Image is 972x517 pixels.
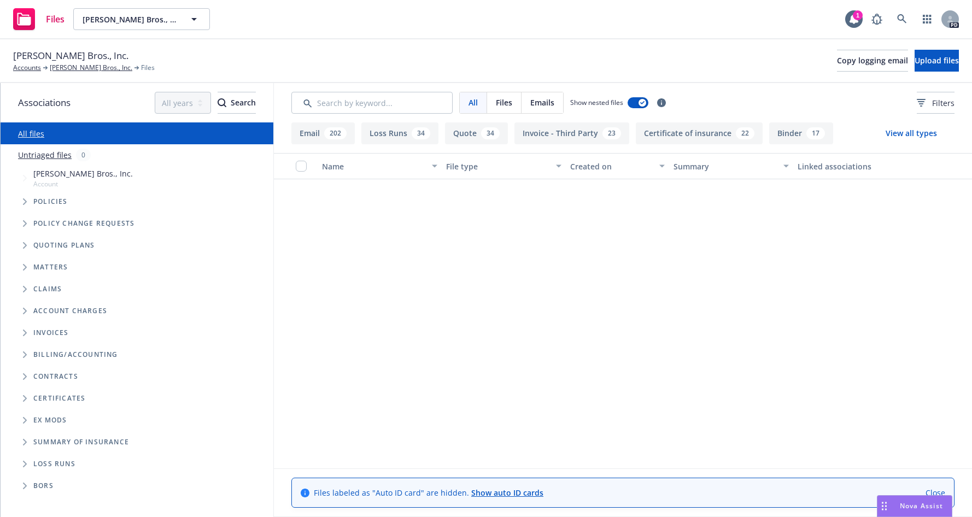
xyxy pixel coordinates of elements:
[877,496,891,516] div: Drag to move
[18,96,71,110] span: Associations
[296,161,307,172] input: Select all
[33,220,134,227] span: Policy change requests
[322,161,425,172] div: Name
[669,153,793,179] button: Summary
[318,153,442,179] button: Name
[853,10,863,20] div: 1
[915,50,959,72] button: Upload files
[73,8,210,30] button: [PERSON_NAME] Bros., Inc.
[33,242,95,249] span: Quoting plans
[1,166,273,344] div: Tree Example
[33,286,62,292] span: Claims
[481,127,500,139] div: 34
[83,14,177,25] span: [PERSON_NAME] Bros., Inc.
[33,198,68,205] span: Policies
[33,351,118,358] span: Billing/Accounting
[33,308,107,314] span: Account charges
[636,122,763,144] button: Certificate of insurance
[33,373,78,380] span: Contracts
[33,461,75,467] span: Loss Runs
[514,122,629,144] button: Invoice - Third Party
[314,487,543,498] span: Files labeled as "Auto ID card" are hidden.
[218,92,256,114] button: SearchSearch
[13,63,41,73] a: Accounts
[674,161,777,172] div: Summary
[877,495,952,517] button: Nova Assist
[891,8,913,30] a: Search
[602,127,621,139] div: 23
[530,97,554,108] span: Emails
[33,483,54,489] span: BORs
[33,395,85,402] span: Certificates
[915,55,959,66] span: Upload files
[798,161,913,172] div: Linked associations
[469,97,478,108] span: All
[446,161,549,172] div: File type
[866,8,888,30] a: Report a Bug
[769,122,833,144] button: Binder
[291,122,355,144] button: Email
[324,127,347,139] div: 202
[736,127,754,139] div: 22
[33,179,133,189] span: Account
[932,97,955,109] span: Filters
[13,49,128,63] span: [PERSON_NAME] Bros., Inc.
[218,92,256,113] div: Search
[793,153,917,179] button: Linked associations
[50,63,132,73] a: [PERSON_NAME] Bros., Inc.
[46,15,65,23] span: Files
[900,501,943,510] span: Nova Assist
[1,344,273,497] div: Folder Tree Example
[917,97,955,109] span: Filters
[926,487,945,498] a: Close
[18,128,44,139] a: All files
[33,417,67,424] span: Ex Mods
[361,122,438,144] button: Loss Runs
[141,63,155,73] span: Files
[445,122,508,144] button: Quote
[33,439,129,445] span: Summary of insurance
[471,487,543,498] a: Show auto ID cards
[806,127,825,139] div: 17
[33,330,69,336] span: Invoices
[917,92,955,114] button: Filters
[868,122,955,144] button: View all types
[76,149,91,161] div: 0
[837,55,908,66] span: Copy logging email
[566,153,669,179] button: Created on
[837,50,908,72] button: Copy logging email
[570,98,623,107] span: Show nested files
[291,92,453,114] input: Search by keyword...
[442,153,566,179] button: File type
[496,97,512,108] span: Files
[916,8,938,30] a: Switch app
[33,264,68,271] span: Matters
[9,4,69,34] a: Files
[412,127,430,139] div: 34
[570,161,653,172] div: Created on
[33,168,133,179] span: [PERSON_NAME] Bros., Inc.
[218,98,226,107] svg: Search
[18,149,72,161] a: Untriaged files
